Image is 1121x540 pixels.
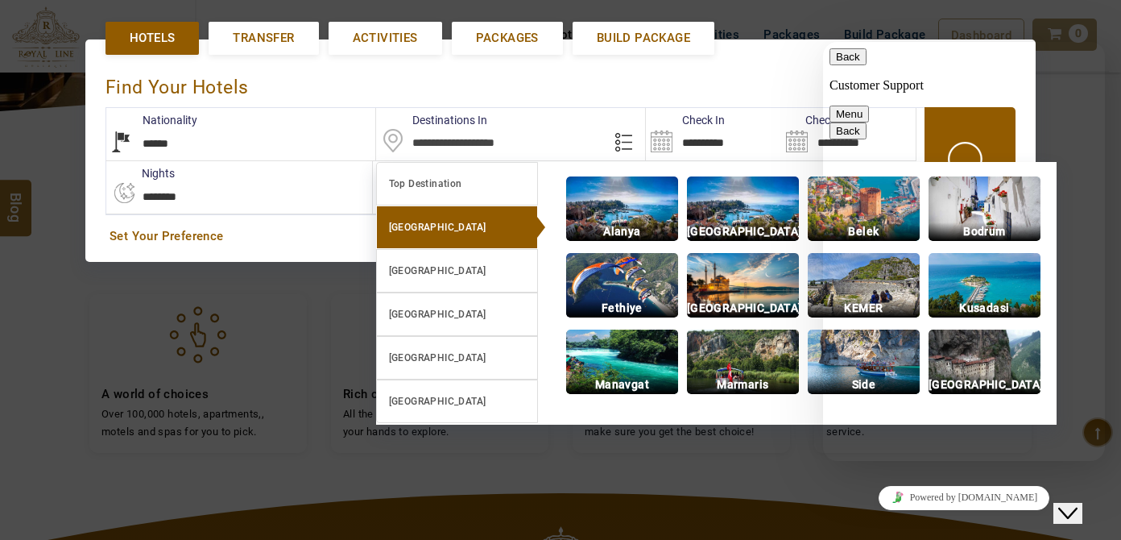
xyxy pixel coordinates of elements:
[687,330,799,394] img: img
[373,165,445,181] label: Rooms
[808,177,920,241] img: img
[105,60,1016,107] div: Find Your Hotels
[376,293,538,336] a: [GEOGRAPHIC_DATA]
[808,222,920,241] p: Belek
[376,206,538,249] a: [GEOGRAPHIC_DATA]
[353,30,418,47] span: Activities
[389,352,486,363] b: [GEOGRAPHIC_DATA]
[808,376,920,394] p: Side
[376,112,487,128] label: Destinations In
[376,380,538,423] a: [GEOGRAPHIC_DATA]
[389,222,486,233] b: [GEOGRAPHIC_DATA]
[646,112,725,128] label: Check In
[808,330,920,394] img: img
[781,112,854,128] label: CheckOut
[566,222,678,241] p: Alanya
[110,228,1011,245] a: Set Your Preference
[646,108,780,160] input: Search
[1053,476,1105,524] iframe: chat widget
[808,253,920,318] img: img
[209,22,318,55] a: Transfer
[687,253,799,318] img: img
[566,376,678,394] p: Manavgat
[105,165,175,181] label: nights
[105,22,199,55] a: Hotels
[566,299,678,318] p: Fethiye
[687,177,799,241] img: img
[389,396,486,407] b: [GEOGRAPHIC_DATA]
[781,108,916,160] input: Search
[566,253,678,318] img: img
[376,162,538,206] a: Top Destination
[452,22,563,55] a: Packages
[566,177,678,241] img: img
[476,30,539,47] span: Packages
[376,336,538,380] a: [GEOGRAPHIC_DATA]
[597,30,690,47] span: Build Package
[233,30,294,47] span: Transfer
[808,299,920,318] p: KEMER
[823,42,1105,461] iframe: chat widget
[687,299,799,318] p: [GEOGRAPHIC_DATA]
[106,112,197,128] label: Nationality
[376,249,538,293] a: [GEOGRAPHIC_DATA]
[687,376,799,394] p: Marmaris
[687,222,799,241] p: [GEOGRAPHIC_DATA]
[389,178,462,189] b: Top Destination
[329,22,442,55] a: Activities
[130,30,175,47] span: Hotels
[573,22,714,55] a: Build Package
[823,480,1105,516] iframe: chat widget
[566,330,678,394] img: img
[389,309,486,320] b: [GEOGRAPHIC_DATA]
[389,265,486,276] b: [GEOGRAPHIC_DATA]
